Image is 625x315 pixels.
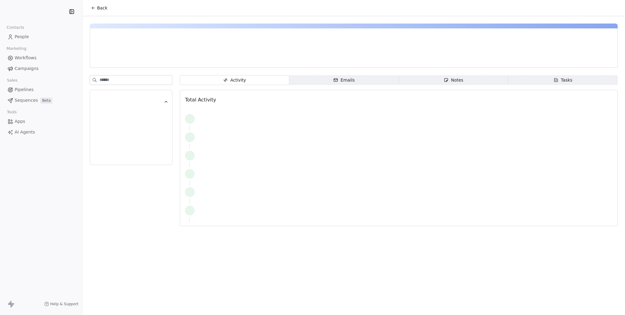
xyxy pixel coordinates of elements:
span: Beta [40,97,52,104]
a: Apps [5,116,77,126]
span: People [15,34,29,40]
button: Back [87,2,111,13]
span: Back [97,5,107,11]
a: Pipelines [5,85,77,95]
span: Pipelines [15,86,34,93]
span: Sequences [15,97,38,104]
a: AI Agents [5,127,77,137]
span: Sales [4,76,20,85]
span: AI Agents [15,129,35,135]
span: Campaigns [15,65,38,72]
span: Workflows [15,55,37,61]
div: Emails [333,77,355,83]
span: Total Activity [185,97,216,103]
div: Tasks [554,77,573,83]
div: Notes [444,77,463,83]
a: SequencesBeta [5,95,77,105]
span: Tools [4,108,19,117]
span: Help & Support [50,302,78,306]
span: Apps [15,118,25,125]
a: Workflows [5,53,77,63]
a: People [5,32,77,42]
span: Marketing [4,44,29,53]
a: Help & Support [44,302,78,306]
a: Campaigns [5,64,77,74]
span: Contacts [4,23,27,32]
